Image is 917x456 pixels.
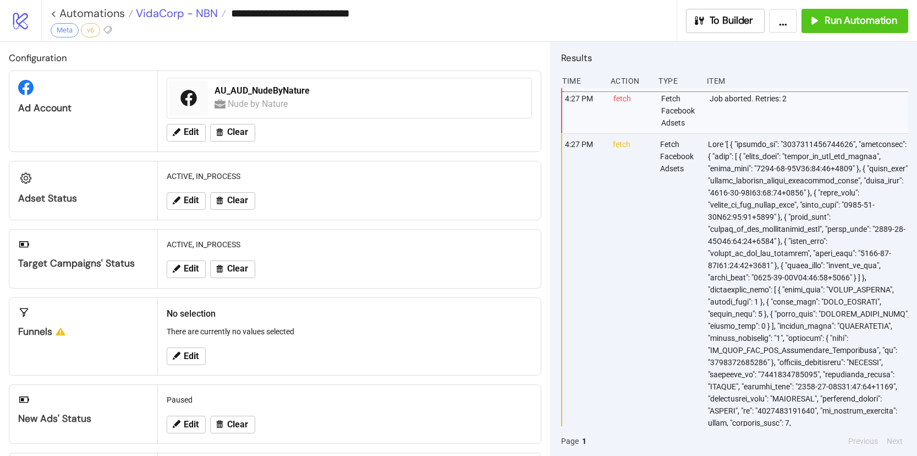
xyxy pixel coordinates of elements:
[612,88,653,133] div: fetch
[167,192,206,210] button: Edit
[51,8,133,19] a: < Automations
[167,307,532,321] h2: No selection
[561,435,579,447] span: Page
[51,23,79,37] div: Meta
[184,420,199,430] span: Edit
[18,102,149,115] div: Ad Account
[883,435,906,447] button: Next
[167,124,206,142] button: Edit
[133,6,218,20] span: VidaCorp - NBN
[81,23,100,37] div: v6
[825,14,897,27] span: Run Automation
[706,70,908,91] div: Item
[660,88,701,133] div: Fetch Facebook Adsets
[769,9,797,33] button: ...
[184,196,199,205] span: Edit
[162,166,536,187] div: ACTIVE, IN_PROCESS
[709,88,911,133] div: Job aborted. Retries: 2
[167,348,206,365] button: Edit
[210,192,255,210] button: Clear
[227,420,248,430] span: Clear
[167,325,532,338] p: There are currently no values selected
[564,88,605,133] div: 4:27 PM
[845,435,881,447] button: Previous
[184,127,199,137] span: Edit
[579,435,590,447] button: 1
[210,416,255,433] button: Clear
[18,412,149,425] div: New Ads' Status
[609,70,650,91] div: Action
[18,257,149,270] div: Target Campaigns' Status
[561,70,602,91] div: Time
[210,124,255,142] button: Clear
[215,85,525,97] div: AU_AUD_NudeByNature
[167,260,206,278] button: Edit
[210,260,255,278] button: Clear
[227,196,248,205] span: Clear
[18,325,149,338] div: Funnels
[228,97,290,111] div: Nude by Nature
[184,351,199,361] span: Edit
[18,192,149,205] div: Adset Status
[657,70,698,91] div: Type
[9,51,541,65] h2: Configuration
[167,416,206,433] button: Edit
[184,264,199,274] span: Edit
[710,14,754,27] span: To Builder
[801,9,908,33] button: Run Automation
[686,9,765,33] button: To Builder
[162,389,536,410] div: Paused
[561,51,908,65] h2: Results
[162,234,536,255] div: ACTIVE, IN_PROCESS
[227,127,248,137] span: Clear
[133,8,226,19] a: VidaCorp - NBN
[227,264,248,274] span: Clear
